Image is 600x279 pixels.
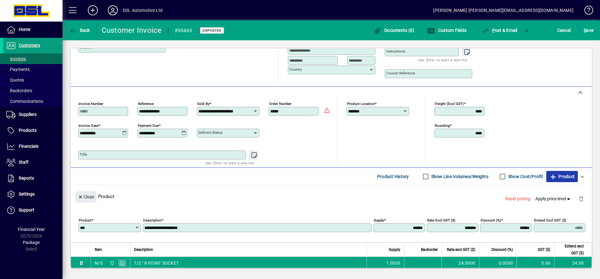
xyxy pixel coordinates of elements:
[503,193,533,205] button: Reset pricing
[108,260,115,267] span: Central
[538,246,550,253] span: GST ($)
[79,218,92,222] mat-label: Product
[6,99,43,104] span: Communications
[205,159,254,167] mat-hint: Use 'Enter' to start a new line
[289,67,302,72] mat-label: Country
[138,123,159,128] mat-label: Payment due
[479,257,517,269] td: 0.0000
[3,202,62,218] a: Support
[19,160,28,165] span: Staff
[418,56,467,63] mat-hint: Use 'Enter' to start a new line
[533,193,574,205] button: Apply price level
[427,28,467,33] span: Custom Fields
[558,243,584,257] span: Extend excl GST ($)
[80,152,87,157] mat-label: Title
[556,25,572,36] button: Cancel
[74,194,98,199] app-page-header-button: Close
[19,43,40,48] span: Customers
[3,187,62,202] a: Settings
[584,25,593,35] span: ave
[19,27,30,32] span: Home
[23,240,40,245] span: Package
[517,257,554,269] td: 3.60
[95,260,102,266] div: N/S
[62,25,97,36] app-page-header-button: Back
[374,28,414,33] span: Documents (0)
[3,85,62,96] a: Backorders
[534,218,566,222] mat-label: Extend excl GST ($)
[374,218,384,222] mat-label: Supply
[67,25,92,36] button: Back
[430,173,488,180] label: Show Line Volumes/Weights
[435,123,450,128] mat-label: Rounding
[269,102,292,106] mat-label: Order number
[78,192,94,202] span: Close
[134,246,153,253] span: Description
[546,171,578,182] button: Product
[6,56,26,61] span: Invoices
[138,102,154,106] mat-label: Reference
[582,25,595,36] button: Save
[386,71,415,75] mat-label: Courier Reference
[481,218,501,222] mat-label: Discount (%)
[19,112,37,117] span: Suppliers
[3,64,62,75] a: Payments
[433,5,573,15] div: [PERSON_NAME] [PERSON_NAME][EMAIL_ADDRESS][DOMAIN_NAME]
[6,88,32,93] span: Backorders
[75,191,97,202] button: Close
[535,196,572,202] span: Apply price level
[505,196,530,202] span: Reset pricing
[3,53,62,64] a: Invoices
[446,260,475,266] div: 24.0000
[71,185,592,208] div: Product
[134,260,179,266] span: 1/2 '' 8 POINT SOCKET
[19,207,34,212] span: Support
[574,196,589,202] app-page-header-button: Delete
[19,176,34,181] span: Reports
[372,25,416,36] button: Documents (0)
[175,26,192,36] div: #55465
[6,67,30,72] span: Payments
[377,172,409,182] span: Product History
[507,173,543,180] label: Show Cost/Profit
[435,102,464,106] mat-label: Freight (excl GST)
[83,5,103,16] button: Add
[386,49,405,53] mat-label: Instructions
[492,246,513,253] span: Discount (%)
[386,260,401,266] span: 1.0000
[584,28,586,33] span: S
[478,25,521,36] button: Post & Email
[197,102,209,106] mat-label: Sold by
[492,28,495,33] span: P
[19,144,38,149] span: Financials
[102,25,162,35] div: Customer Invoice
[3,96,62,107] a: Communications
[3,22,62,37] a: Home
[574,191,589,206] button: Delete
[18,227,45,232] span: Financial Year
[19,192,35,197] span: Settings
[3,171,62,186] a: Reports
[481,28,517,33] span: ost & Email
[202,28,222,32] span: Unposted
[3,139,62,154] a: Financials
[389,246,400,253] span: Supply
[549,172,575,182] span: Product
[557,25,571,35] span: Cancel
[95,246,102,253] span: Item
[6,77,24,82] span: Quotes
[580,1,592,22] a: Knowledge Base
[198,130,222,135] mat-label: Delivery status
[19,128,37,133] span: Products
[347,102,375,106] mat-label: Product location
[3,75,62,85] a: Quotes
[3,123,62,138] a: Products
[426,25,468,36] button: Custom Fields
[78,123,98,128] mat-label: Invoice date
[3,155,62,170] a: Staff
[3,107,62,122] a: Suppliers
[103,5,123,16] button: Profile
[78,102,103,106] mat-label: Invoice number
[554,257,592,269] td: 24.00
[375,171,412,182] button: Product History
